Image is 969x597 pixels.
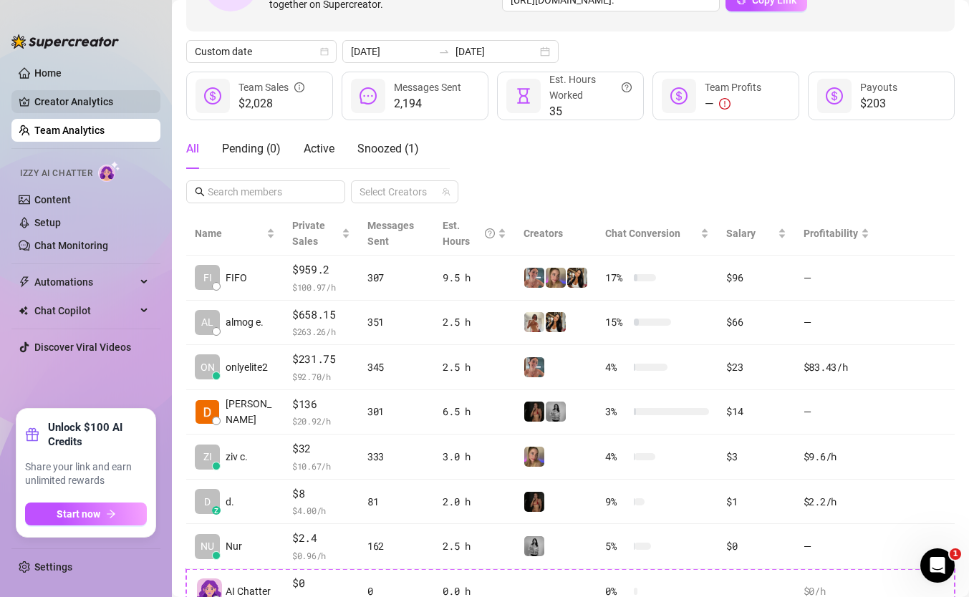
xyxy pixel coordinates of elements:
div: 9.5 h [443,270,506,286]
input: Start date [351,44,433,59]
div: $0 [726,538,786,554]
span: $2,028 [238,95,304,112]
a: Creator Analytics [34,90,149,113]
span: dollar-circle [670,87,688,105]
div: All [186,140,199,157]
span: swap-right [438,46,450,57]
span: d. [226,494,234,510]
span: Izzy AI Chatter [20,167,92,180]
img: A [524,536,544,556]
span: 9 % [605,494,628,510]
span: AL [201,314,213,330]
div: 2.0 h [443,494,506,510]
span: NU [201,538,214,554]
div: Est. Hours Worked [549,72,632,103]
div: $23 [726,359,786,375]
span: almog e. [226,314,264,330]
span: $658.15 [292,306,350,324]
span: Custom date [195,41,328,62]
span: $0 [292,575,350,592]
img: the_bohema [524,492,544,512]
div: 2.5 h [443,538,506,554]
div: $9.6 /h [804,449,869,465]
span: arrow-right [106,509,116,519]
a: Discover Viral Videos [34,341,131,353]
div: $14 [726,404,786,419]
span: Payouts [860,82,897,93]
div: 301 [367,404,425,419]
span: question-circle [485,218,495,249]
div: z [212,506,221,515]
div: Team Sales [238,79,304,95]
span: FI [203,270,212,286]
div: $83.43 /h [804,359,869,375]
img: AI Chatter [98,161,120,182]
span: Snoozed ( 1 ) [357,142,419,155]
span: Messages Sent [367,220,414,247]
span: ziv c. [226,449,248,465]
iframe: Intercom live chat [920,548,955,583]
img: AdelDahan [567,268,587,288]
th: Name [186,212,284,256]
span: calendar [320,47,329,56]
span: $ 4.00 /h [292,503,350,518]
span: D [204,494,211,510]
span: 3 % [605,404,628,419]
span: 17 % [605,270,628,286]
img: Cherry [524,447,544,467]
span: $32 [292,440,350,457]
span: Chat Copilot [34,299,136,322]
span: Messages Sent [394,82,461,93]
img: AdelDahan [546,312,566,332]
span: 5 % [605,538,628,554]
span: Team Profits [705,82,761,93]
div: 333 [367,449,425,465]
span: $2.4 [292,530,350,547]
span: 35 [549,103,632,120]
span: 2,194 [394,95,461,112]
div: 351 [367,314,425,330]
span: Salary [726,228,756,239]
span: 1 [950,548,961,560]
span: $959.2 [292,261,350,278]
a: Team Analytics [34,125,105,136]
span: $ 92.70 /h [292,369,350,384]
div: Est. Hours [443,218,495,249]
span: message [360,87,377,105]
div: 81 [367,494,425,510]
img: logo-BBDzfeDw.svg [11,34,119,49]
span: Automations [34,271,136,293]
a: Home [34,67,62,79]
img: A [546,402,566,422]
span: Chat Conversion [605,228,680,239]
span: $8 [292,485,350,503]
span: onlyelite2 [226,359,268,375]
span: Nur [226,538,242,554]
a: Chat Monitoring [34,240,108,251]
img: Yarden [524,268,544,288]
img: Yarden [524,357,544,377]
td: — [795,524,878,569]
a: Content [34,194,71,205]
th: Creators [515,212,597,256]
span: to [438,46,450,57]
img: Chat Copilot [19,306,28,316]
span: $ 10.67 /h [292,459,350,473]
div: 162 [367,538,425,554]
span: Active [304,142,334,155]
span: hourglass [515,87,532,105]
div: 307 [367,270,425,286]
img: Dana Roz [196,400,219,424]
span: $231.75 [292,351,350,368]
span: Name [195,225,264,241]
strong: Unlock $100 AI Credits [48,420,147,449]
span: dollar-circle [204,87,221,105]
span: $136 [292,396,350,413]
td: — [795,256,878,301]
td: — [795,390,878,435]
div: $2.2 /h [804,494,869,510]
img: Green [524,312,544,332]
div: 2.5 h [443,314,506,330]
span: FIFO [226,270,247,286]
span: thunderbolt [19,276,30,288]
